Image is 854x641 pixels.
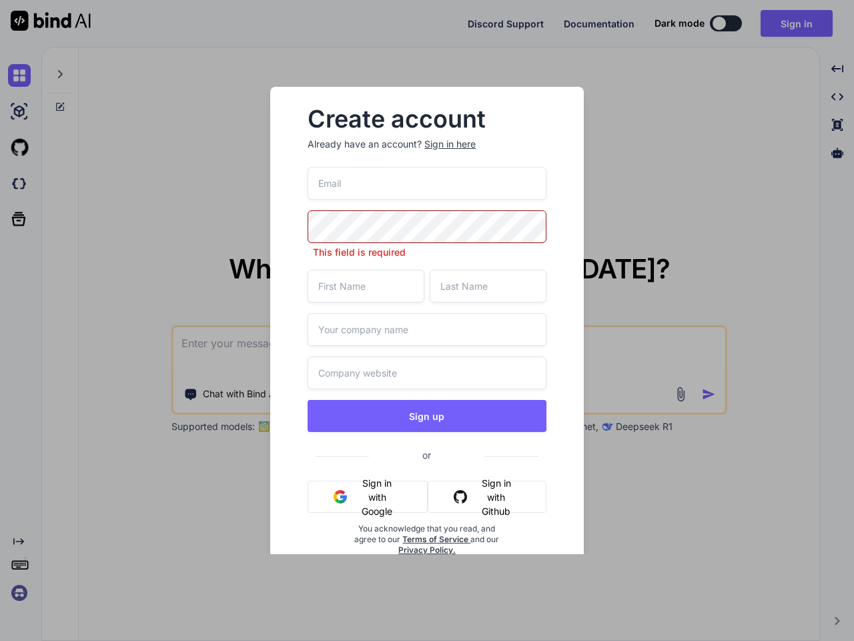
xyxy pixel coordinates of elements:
p: Already have an account? [308,138,546,151]
div: You acknowledge that you read, and agree to our and our [348,523,506,588]
button: Sign in with Google [308,481,428,513]
input: Your company name [308,313,546,346]
button: Sign up [308,400,546,432]
span: or [369,439,484,471]
p: This field is required [308,246,546,259]
input: Last Name [430,270,546,302]
a: Privacy Policy. [398,545,456,555]
h2: Create account [308,108,546,130]
a: Terms of Service [402,534,470,544]
input: Email [308,167,546,200]
img: github [454,490,467,503]
input: Company website [308,357,546,389]
button: Sign in with Github [428,481,546,513]
img: google [334,490,347,503]
input: First Name [308,270,424,302]
div: Sign in here [424,138,476,151]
